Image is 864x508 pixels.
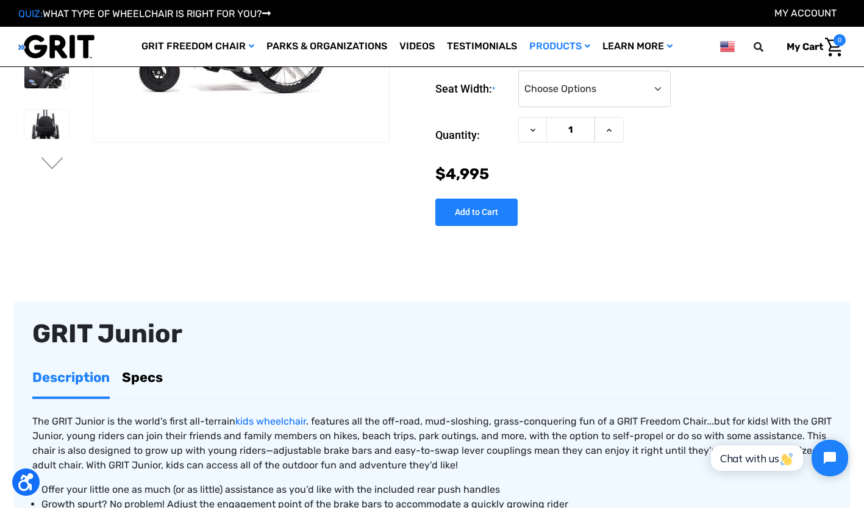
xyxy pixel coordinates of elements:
[32,415,832,471] span: The GRIT Junior is the world's first all-terrain . features all the off-road, mud-sloshing, grass...
[435,199,518,226] input: Add to Cart
[32,320,832,348] div: GRIT Junior
[393,27,441,66] a: Videos
[435,71,512,108] label: Seat Width:
[435,165,489,183] span: $4,995
[24,110,69,139] img: GRIT Junior: close up front view of pediatric GRIT wheelchair with Invacare Matrx seat, levers, m...
[32,358,110,397] a: Description
[18,8,43,19] span: QUIZ:
[18,34,95,59] img: GRIT All-Terrain Wheelchair and Mobility Equipment
[834,34,846,46] span: 0
[40,157,65,172] button: Go to slide 2 of 3
[18,8,271,19] a: QUIZ:WHAT TYPE OF WHEELCHAIR IS RIGHT FOR YOU?
[41,484,500,495] span: Offer your little one as much (or as little) assistance as you’d like with the included rear push...
[787,41,823,52] span: My Cart
[596,27,679,66] a: Learn More
[435,117,512,153] label: Quantity:
[24,58,69,88] img: GRIT Junior: close up of child-sized GRIT wheelchair with Invacare Matrx seat, levers, and wheels
[523,27,596,66] a: Products
[759,34,777,60] input: Search
[698,429,859,487] iframe: Tidio Chat
[777,34,846,60] a: Cart with 0 items
[774,7,837,19] a: Account
[441,27,523,66] a: Testimonials
[135,27,260,66] a: GRIT Freedom Chair
[260,27,393,66] a: Parks & Organizations
[122,358,163,397] a: Specs
[720,39,735,54] img: us.png
[825,38,843,57] img: Cart
[235,415,306,427] a: kids wheelchair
